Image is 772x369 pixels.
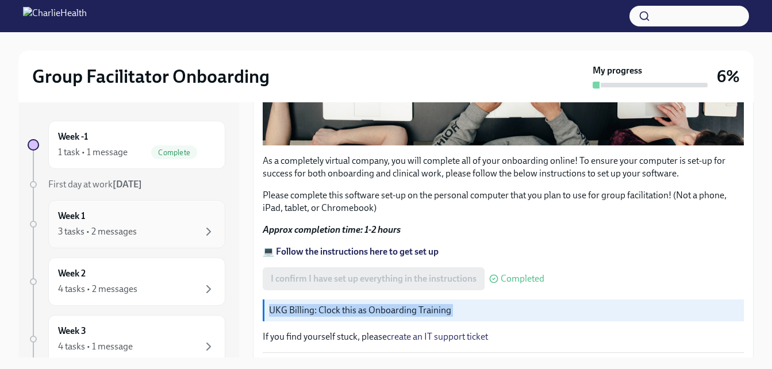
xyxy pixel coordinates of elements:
[58,146,128,159] div: 1 task • 1 message
[113,179,142,190] strong: [DATE]
[263,246,439,257] a: 💻 Follow the instructions here to get set up
[151,148,197,157] span: Complete
[48,179,142,190] span: First day at work
[58,267,86,280] h6: Week 2
[23,7,87,25] img: CharlieHealth
[58,210,85,222] h6: Week 1
[387,331,488,342] a: create an IT support ticket
[58,283,137,295] div: 4 tasks • 2 messages
[58,225,137,238] div: 3 tasks • 2 messages
[269,304,739,317] p: UKG Billing: Clock this as Onboarding Training
[58,325,86,337] h6: Week 3
[263,224,401,235] strong: Approx completion time: 1-2 hours
[263,155,744,180] p: As a completely virtual company, you will complete all of your onboarding online! To ensure your ...
[28,257,225,306] a: Week 24 tasks • 2 messages
[28,121,225,169] a: Week -11 task • 1 messageComplete
[58,130,88,143] h6: Week -1
[263,189,744,214] p: Please complete this software set-up on the personal computer that you plan to use for group faci...
[28,315,225,363] a: Week 34 tasks • 1 message
[28,200,225,248] a: Week 13 tasks • 2 messages
[28,178,225,191] a: First day at work[DATE]
[58,340,133,353] div: 4 tasks • 1 message
[717,66,740,87] h3: 6%
[32,65,270,88] h2: Group Facilitator Onboarding
[593,64,642,77] strong: My progress
[501,274,544,283] span: Completed
[263,330,744,343] p: If you find yourself stuck, please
